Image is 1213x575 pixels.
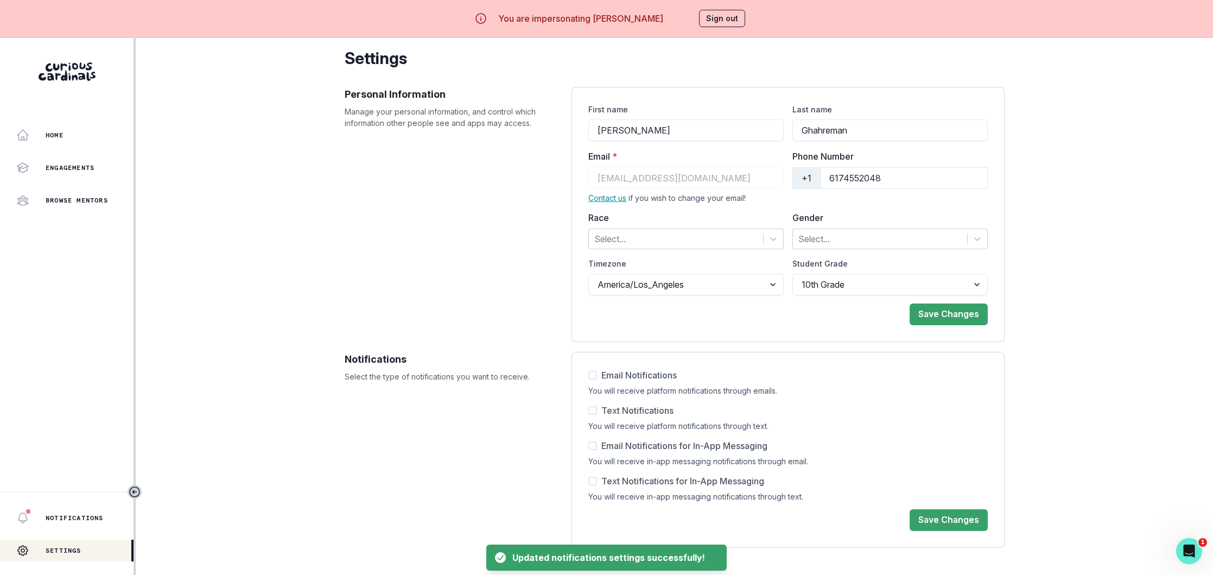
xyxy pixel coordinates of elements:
p: Settings [46,546,81,555]
label: Student Grade [792,258,981,269]
iframe: Intercom live chat [1176,538,1202,564]
p: Notifications [345,352,561,367]
div: You will receive platform notifications through emails. [588,386,987,395]
span: Email Notifications for In-App Messaging [601,439,767,452]
p: You are impersonating [PERSON_NAME] [498,12,663,25]
label: First name [588,104,777,115]
div: You will receive in-app messaging notifications through text. [588,492,987,501]
img: Curious Cardinals Logo [39,62,96,81]
button: Save Changes [910,304,988,325]
p: Settings [345,46,1005,71]
label: Gender [792,211,981,224]
span: Email Notifications [601,369,677,382]
div: +1 [792,167,821,189]
button: Toggle sidebar [128,485,142,499]
label: Phone Number [792,150,981,163]
p: Personal Information [345,87,561,102]
label: Email [588,150,777,163]
p: Manage your personal information, and control which information other people see and apps may acc... [345,106,561,129]
label: Last name [792,104,981,115]
span: 1 [1198,538,1207,547]
p: Select the type of notifications you want to receive. [345,371,561,382]
div: You will receive in-app messaging notifications through email. [588,457,987,466]
p: Home [46,131,63,140]
p: Engagements [46,163,94,172]
button: Save Changes [910,509,988,531]
button: Sign out [699,10,745,27]
p: Notifications [46,514,104,522]
a: Contact us [588,193,626,203]
label: Race [588,211,777,224]
div: if you wish to change your email! [588,193,784,203]
p: Browse Mentors [46,196,108,205]
span: Text Notifications [601,404,674,417]
div: You will receive platform notifications through text. [588,421,987,431]
span: Text Notifications for In-App Messaging [601,475,764,488]
label: Timezone [588,258,777,269]
div: Updated notifications settings successfully! [512,551,705,564]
